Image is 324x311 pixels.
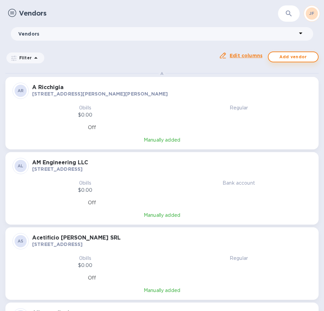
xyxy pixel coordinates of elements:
h1: Vendors [19,9,278,17]
h3: Acetificio [PERSON_NAME] SRL [32,235,311,241]
p: 0 bills [11,255,159,262]
p: 0 bills [11,104,159,111]
p: 0 bills [11,180,159,187]
p: Vendors [18,30,297,37]
p: Manually added [144,287,180,294]
p: [STREET_ADDRESS] [32,241,311,248]
p: Regular [165,104,313,111]
button: Add vendor [268,51,319,62]
h3: A Ricchigia [32,84,311,91]
b: JF [309,11,315,16]
p: Off [88,199,236,206]
p: Off [88,274,236,282]
p: [STREET_ADDRESS] [32,166,311,172]
p: $0.00 [11,262,159,269]
span: Add vendor [274,53,313,61]
h3: AM Engineering LLC [32,160,311,166]
p: [STREET_ADDRESS][PERSON_NAME][PERSON_NAME] [32,90,311,97]
u: Edit columns [230,53,262,58]
p: Filter [17,55,32,61]
p: Manually added [144,212,180,219]
b: AS [18,239,24,244]
p: Regular [165,255,313,262]
span: A [160,71,163,76]
b: AR [18,88,24,93]
p: Manually added [144,137,180,144]
p: $0.00 [11,187,159,194]
p: Off [88,124,236,131]
b: AL [18,163,24,168]
p: Bank account [165,180,313,187]
p: $0.00 [11,111,159,119]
